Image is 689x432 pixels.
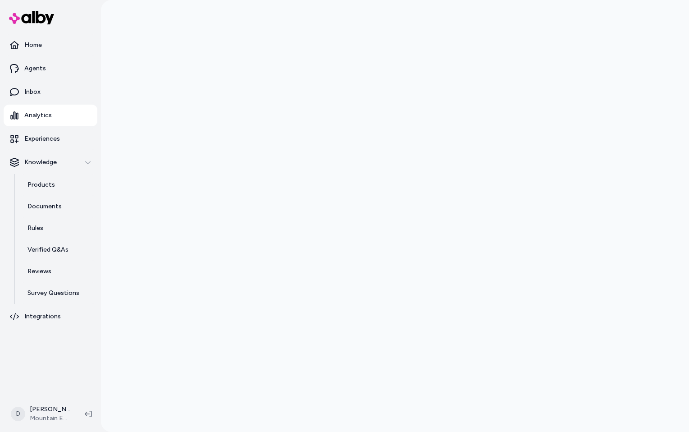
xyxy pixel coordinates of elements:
button: Knowledge [4,152,97,173]
button: D[PERSON_NAME]Mountain Equipment Company [5,400,78,428]
p: Verified Q&As [27,245,68,254]
p: [PERSON_NAME] [30,405,70,414]
a: Experiences [4,128,97,150]
p: Experiences [24,134,60,143]
a: Verified Q&As [18,239,97,261]
a: Inbox [4,81,97,103]
p: Rules [27,224,43,233]
p: Survey Questions [27,289,79,298]
p: Integrations [24,312,61,321]
a: Documents [18,196,97,217]
p: Reviews [27,267,51,276]
p: Home [24,41,42,50]
p: Inbox [24,87,41,97]
a: Reviews [18,261,97,282]
a: Analytics [4,105,97,126]
span: Mountain Equipment Company [30,414,70,423]
p: Knowledge [24,158,57,167]
p: Documents [27,202,62,211]
a: Rules [18,217,97,239]
p: Agents [24,64,46,73]
img: alby Logo [9,11,54,24]
a: Home [4,34,97,56]
a: Agents [4,58,97,79]
a: Survey Questions [18,282,97,304]
p: Analytics [24,111,52,120]
a: Integrations [4,306,97,327]
p: Products [27,180,55,189]
a: Products [18,174,97,196]
span: D [11,407,25,421]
